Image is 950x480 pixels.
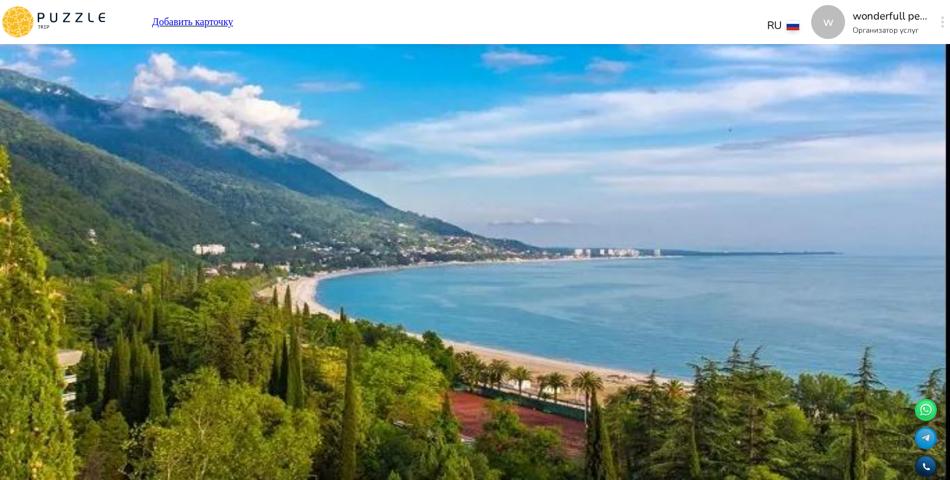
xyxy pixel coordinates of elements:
p: RU [767,18,782,34]
p: wonderfull peace [853,8,928,25]
div: w [811,5,845,39]
a: Добавить карточку [152,16,233,28]
img: lang [787,21,799,30]
p: Организатор услуг [853,25,928,36]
